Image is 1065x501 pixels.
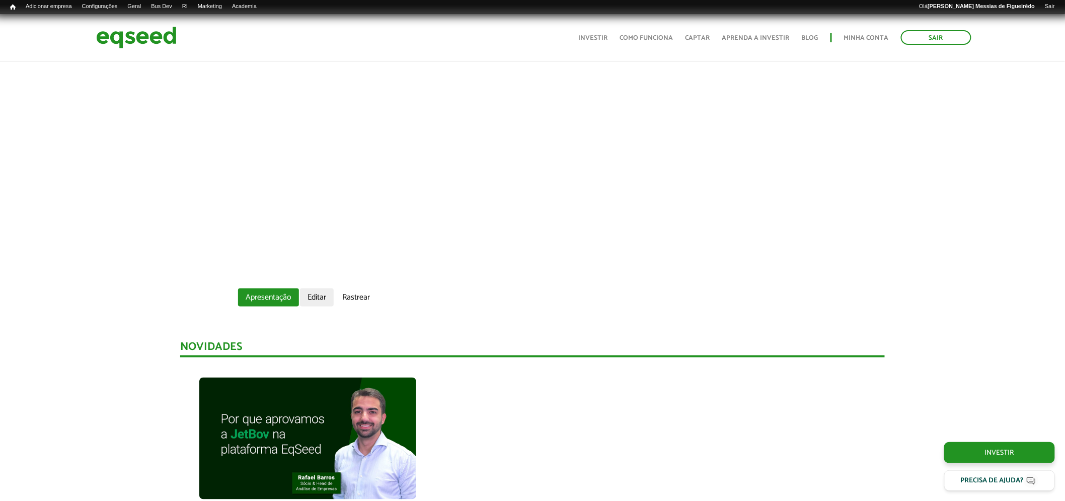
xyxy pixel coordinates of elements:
[5,3,21,12] a: Início
[620,35,673,41] a: Como funciona
[10,4,16,11] span: Início
[122,3,146,11] a: Geral
[146,3,177,11] a: Bus Dev
[199,378,416,499] img: maxresdefault.jpg
[96,24,177,51] img: EqSeed
[180,342,885,357] div: Novidades
[227,3,262,11] a: Academia
[77,3,123,11] a: Configurações
[944,442,1055,463] a: Investir
[686,35,710,41] a: Captar
[177,3,193,11] a: RI
[193,3,227,11] a: Marketing
[928,3,1035,9] strong: [PERSON_NAME] Messias de Figueirêdo
[1040,3,1060,11] a: Sair
[802,35,818,41] a: Blog
[21,3,77,11] a: Adicionar empresa
[579,35,608,41] a: Investir
[844,35,889,41] a: Minha conta
[914,3,1040,11] a: Olá[PERSON_NAME] Messias de Figueirêdo
[901,30,971,45] a: Sair
[722,35,790,41] a: Aprenda a investir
